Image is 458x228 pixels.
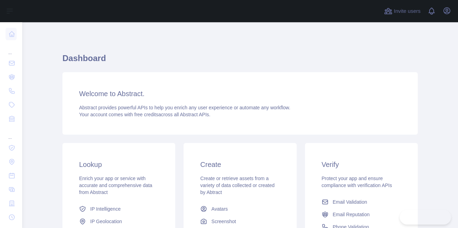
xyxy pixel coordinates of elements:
span: Avatars [211,205,228,212]
a: Email Validation [319,196,404,208]
a: Email Reputation [319,208,404,221]
h3: Verify [322,160,401,169]
span: Screenshot [211,218,236,225]
span: IP Intelligence [90,205,121,212]
div: ... [6,42,17,56]
span: Email Reputation [333,211,370,218]
h3: Lookup [79,160,159,169]
span: Your account comes with across all Abstract APIs. [79,112,210,117]
h1: Dashboard [62,53,418,69]
span: free credits [134,112,158,117]
iframe: Toggle Customer Support [400,210,451,225]
span: Create or retrieve assets from a variety of data collected or created by Abtract [200,176,274,195]
h3: Create [200,160,280,169]
span: Invite users [394,7,421,15]
div: ... [6,126,17,140]
a: IP Intelligence [76,203,161,215]
span: Email Validation [333,199,367,205]
h3: Welcome to Abstract. [79,89,401,99]
span: Protect your app and ensure compliance with verification APIs [322,176,392,188]
a: Avatars [197,203,282,215]
a: IP Geolocation [76,215,161,228]
span: Enrich your app or service with accurate and comprehensive data from Abstract [79,176,152,195]
a: Screenshot [197,215,282,228]
span: Abstract provides powerful APIs to help you enrich any user experience or automate any workflow. [79,105,290,110]
span: IP Geolocation [90,218,122,225]
button: Invite users [383,6,422,17]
